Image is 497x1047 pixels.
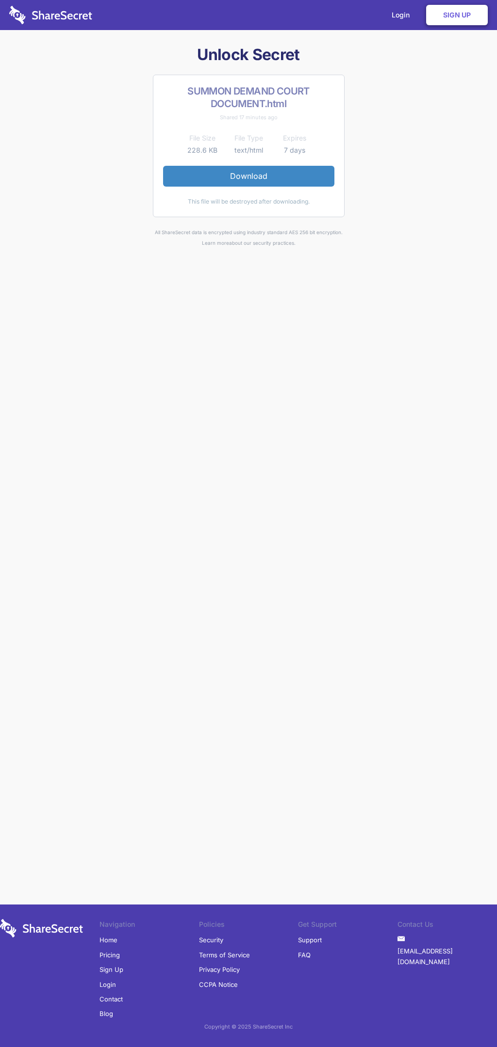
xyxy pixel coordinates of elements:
[226,144,272,156] td: text/html
[272,144,318,156] td: 7 days
[398,919,497,933] li: Contact Us
[298,933,322,947] a: Support
[298,919,398,933] li: Get Support
[180,144,226,156] td: 228.6 KB
[398,944,497,969] a: [EMAIL_ADDRESS][DOMAIN_NAME]
[426,5,488,25] a: Sign Up
[272,132,318,144] th: Expires
[99,948,120,962] a: Pricing
[180,132,226,144] th: File Size
[163,196,334,207] div: This file will be destroyed after downloading.
[99,1006,113,1021] a: Blog
[199,977,238,992] a: CCPA Notice
[202,240,229,246] a: Learn more
[163,85,334,110] h2: SUMMON DEMAND COURT DOCUMENT.html
[163,166,334,186] a: Download
[199,948,250,962] a: Terms of Service
[9,6,92,24] img: logo-wordmark-white-trans-d4663122ce5f474addd5e946df7df03e33cb6a1c49d2221995e7729f52c070b2.svg
[199,919,298,933] li: Policies
[99,919,199,933] li: Navigation
[226,132,272,144] th: File Type
[199,962,240,977] a: Privacy Policy
[99,977,116,992] a: Login
[163,112,334,123] div: Shared 17 minutes ago
[199,933,223,947] a: Security
[99,962,123,977] a: Sign Up
[298,948,311,962] a: FAQ
[99,992,123,1006] a: Contact
[99,933,117,947] a: Home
